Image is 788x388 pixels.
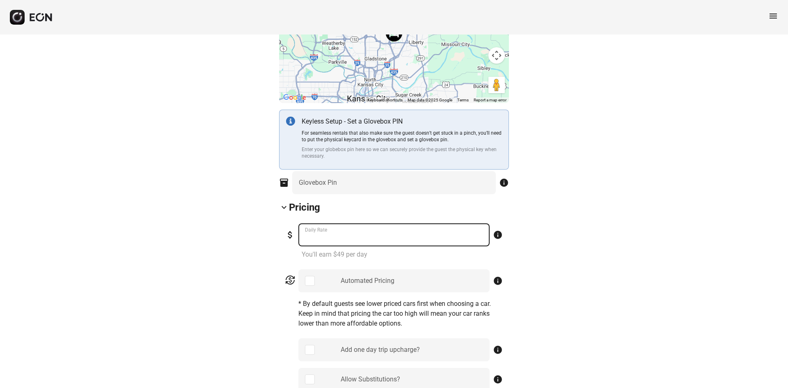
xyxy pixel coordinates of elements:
[499,178,509,188] span: info
[299,178,337,188] label: Glovebox Pin
[341,374,400,384] div: Allow Substitutions?
[341,345,420,355] div: Add one day trip upcharge?
[493,230,503,240] span: info
[302,250,503,259] p: You'll earn $49 per day
[279,202,289,212] span: keyboard_arrow_down
[493,345,503,355] span: info
[298,299,503,328] p: * By default guests see lower priced cars first when choosing a car. Keep in mind that pricing th...
[493,276,503,286] span: info
[281,92,308,103] a: Open this area in Google Maps (opens a new window)
[488,77,505,93] button: Drag Pegman onto the map to open Street View
[285,230,295,240] span: attach_money
[285,275,295,285] span: currency_exchange
[302,130,502,143] p: For seamless rentals that also make sure the guest doesn’t get stuck in a pinch, you’ll need to p...
[286,117,295,126] img: info
[341,276,394,286] div: Automated Pricing
[281,92,308,103] img: Google
[367,97,403,103] button: Keyboard shortcuts
[302,146,502,159] p: Enter your globebox pin here so we can securely provide the guest the physical key when necessary.
[457,98,469,102] a: Terms (opens in new tab)
[408,98,452,102] span: Map data ©2025 Google
[279,178,289,188] span: inventory_2
[289,201,320,214] h2: Pricing
[305,227,327,233] label: Daily Rate
[493,374,503,384] span: info
[474,98,506,102] a: Report a map error
[302,117,502,126] p: Keyless Setup - Set a Glovebox PIN
[488,47,505,64] button: Map camera controls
